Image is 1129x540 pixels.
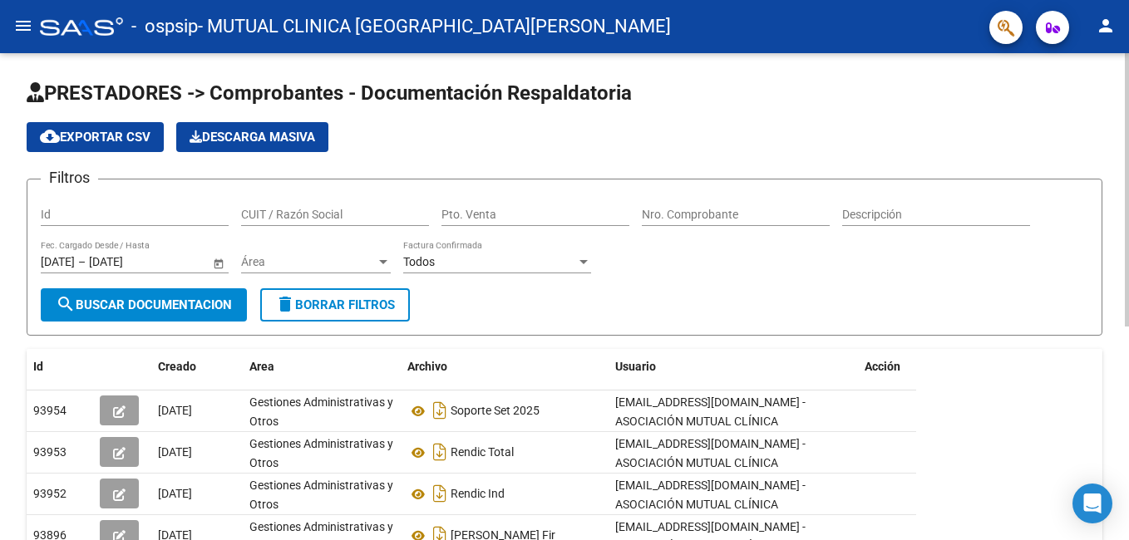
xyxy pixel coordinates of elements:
span: [DATE] [158,445,192,459]
datatable-header-cell: Id [27,349,93,385]
mat-icon: menu [13,16,33,36]
button: Descarga Masiva [176,122,328,152]
button: Open calendar [210,254,227,272]
span: [EMAIL_ADDRESS][DOMAIN_NAME] - ASOCIACIÓN MUTUAL CLÍNICA [GEOGRAPHIC_DATA][PERSON_NAME] . [615,395,822,447]
span: - ospsip [131,8,198,45]
span: [DATE] [158,404,192,417]
span: Id [33,360,43,373]
datatable-header-cell: Usuario [609,349,858,385]
span: 93952 [33,487,67,500]
span: Rendic Ind [451,488,505,501]
span: Acción [865,360,900,373]
span: Creado [158,360,196,373]
span: Todos [403,255,435,268]
span: [EMAIL_ADDRESS][DOMAIN_NAME] - ASOCIACIÓN MUTUAL CLÍNICA [GEOGRAPHIC_DATA][PERSON_NAME] . [615,479,822,530]
span: Usuario [615,360,656,373]
datatable-header-cell: Archivo [401,349,609,385]
i: Descargar documento [429,397,451,424]
button: Exportar CSV [27,122,164,152]
mat-icon: search [56,294,76,314]
span: - MUTUAL CLINICA [GEOGRAPHIC_DATA][PERSON_NAME] [198,8,671,45]
span: Area [249,360,274,373]
mat-icon: person [1096,16,1116,36]
span: 93953 [33,445,67,459]
span: Buscar Documentacion [56,297,232,312]
span: Exportar CSV [40,130,150,145]
span: Gestiones Administrativas y Otros [249,437,393,469]
span: Gestiones Administrativas y Otros [249,395,393,428]
datatable-header-cell: Creado [151,349,243,385]
span: PRESTADORES -> Comprobantes - Documentación Respaldatoria [27,81,632,105]
datatable-header-cell: Area [243,349,401,385]
span: Área [241,255,376,269]
datatable-header-cell: Acción [858,349,941,385]
span: [DATE] [158,487,192,500]
button: Borrar Filtros [260,288,410,322]
div: Open Intercom Messenger [1072,484,1112,523]
span: Archivo [407,360,447,373]
span: – [78,255,86,269]
button: Buscar Documentacion [41,288,247,322]
app-download-masive: Descarga masiva de comprobantes (adjuntos) [176,122,328,152]
i: Descargar documento [429,439,451,465]
span: Soporte Set 2025 [451,405,540,418]
mat-icon: delete [275,294,295,314]
span: Rendic Total [451,446,514,459]
input: Fecha inicio [41,255,75,269]
span: Descarga Masiva [190,130,315,145]
span: Borrar Filtros [275,297,395,312]
mat-icon: cloud_download [40,126,60,146]
span: 93954 [33,404,67,417]
i: Descargar documento [429,480,451,507]
h3: Filtros [41,166,98,189]
span: Gestiones Administrativas y Otros [249,479,393,511]
input: Fecha fin [89,255,170,269]
span: [EMAIL_ADDRESS][DOMAIN_NAME] - ASOCIACIÓN MUTUAL CLÍNICA [GEOGRAPHIC_DATA][PERSON_NAME] . [615,437,822,488]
